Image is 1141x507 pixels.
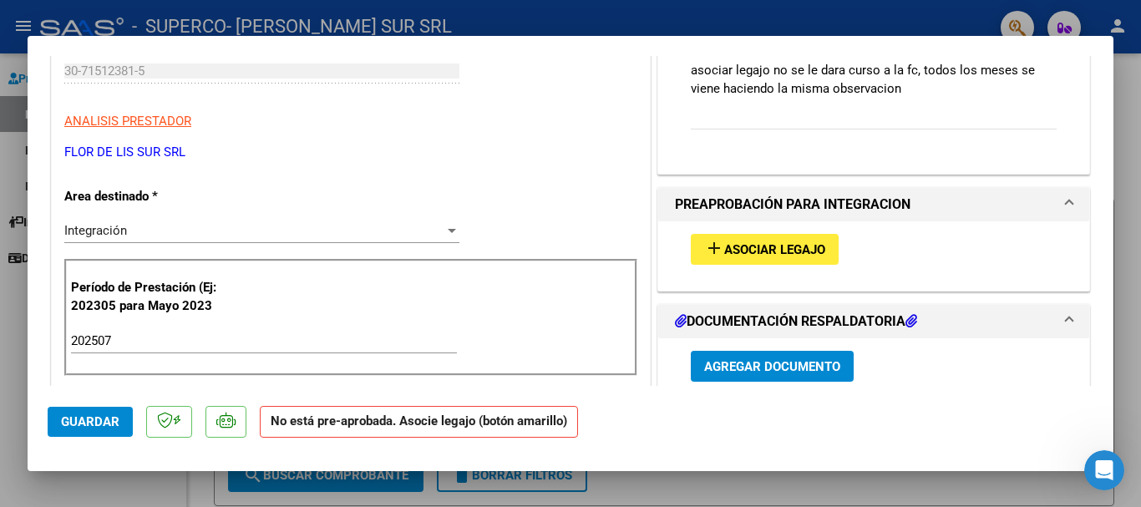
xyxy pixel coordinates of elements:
[71,278,239,316] p: Período de Prestación (Ej: 202305 para Mayo 2023
[704,238,724,258] mat-icon: add
[64,143,637,162] p: FLOR DE LIS SUR SRL
[675,312,917,332] h1: DOCUMENTACIÓN RESPALDATORIA
[260,406,578,439] strong: No está pre-aprobada. Asocie legajo (botón amarillo)
[691,61,1057,98] p: asociar legajo no se le dara curso a la fc, todos los meses se viene haciendo la misma observacion
[64,223,127,238] span: Integración
[48,407,133,437] button: Guardar
[64,187,236,206] p: Area destinado *
[675,195,910,215] h1: PREAPROBACIÓN PARA INTEGRACION
[691,234,839,265] button: Asociar Legajo
[724,242,825,257] span: Asociar Legajo
[1084,450,1124,490] iframe: Intercom live chat
[704,359,840,374] span: Agregar Documento
[658,188,1089,221] mat-expansion-panel-header: PREAPROBACIÓN PARA INTEGRACION
[61,414,119,429] span: Guardar
[64,114,191,129] span: ANALISIS PRESTADOR
[658,221,1089,291] div: PREAPROBACIÓN PARA INTEGRACION
[658,305,1089,338] mat-expansion-panel-header: DOCUMENTACIÓN RESPALDATORIA
[691,351,854,382] button: Agregar Documento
